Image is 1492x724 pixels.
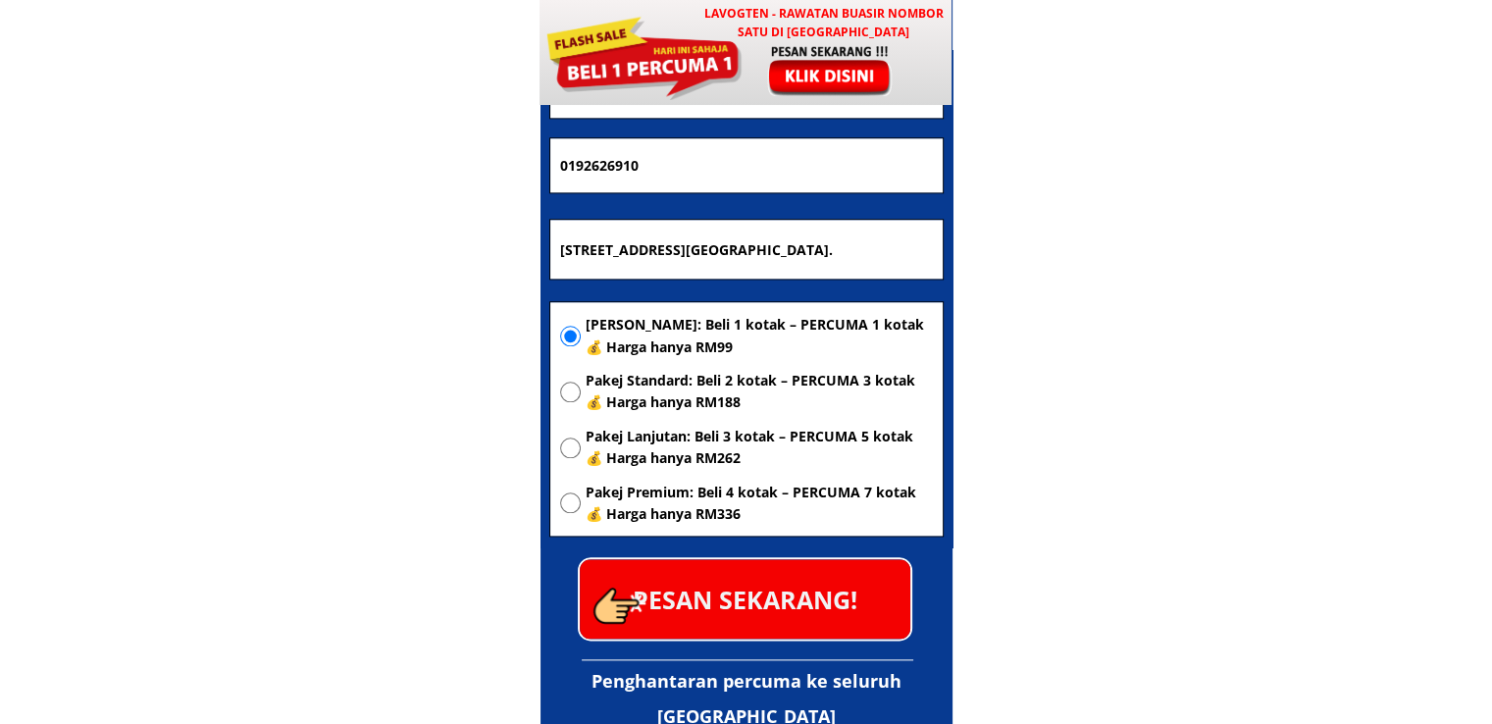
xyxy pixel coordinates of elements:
[695,4,952,41] h3: LAVOGTEN - Rawatan Buasir Nombor Satu di [GEOGRAPHIC_DATA]
[586,426,933,470] span: Pakej Lanjutan: Beli 3 kotak – PERCUMA 5 kotak 💰 Harga hanya RM262
[586,314,933,358] span: [PERSON_NAME]: Beli 1 kotak – PERCUMA 1 kotak 💰 Harga hanya RM99
[586,482,933,526] span: Pakej Premium: Beli 4 kotak – PERCUMA 7 kotak 💰 Harga hanya RM336
[580,559,910,639] p: PESAN SEKARANG!
[586,370,933,414] span: Pakej Standard: Beli 2 kotak – PERCUMA 3 kotak 💰 Harga hanya RM188
[555,138,938,193] input: Nombor Telefon Bimbit
[555,220,938,279] input: Alamat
